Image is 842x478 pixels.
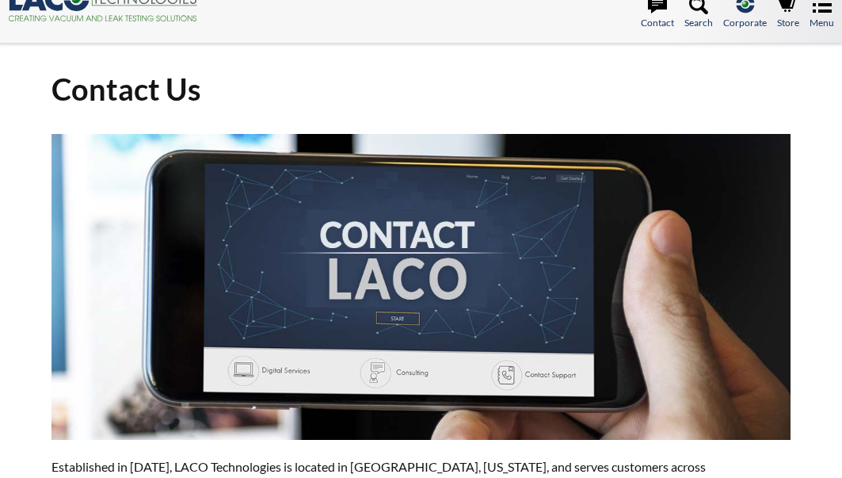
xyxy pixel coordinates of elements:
span: Corporate [723,15,767,30]
img: ContactUs.jpg [51,134,791,440]
h1: Contact Us [51,70,791,109]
